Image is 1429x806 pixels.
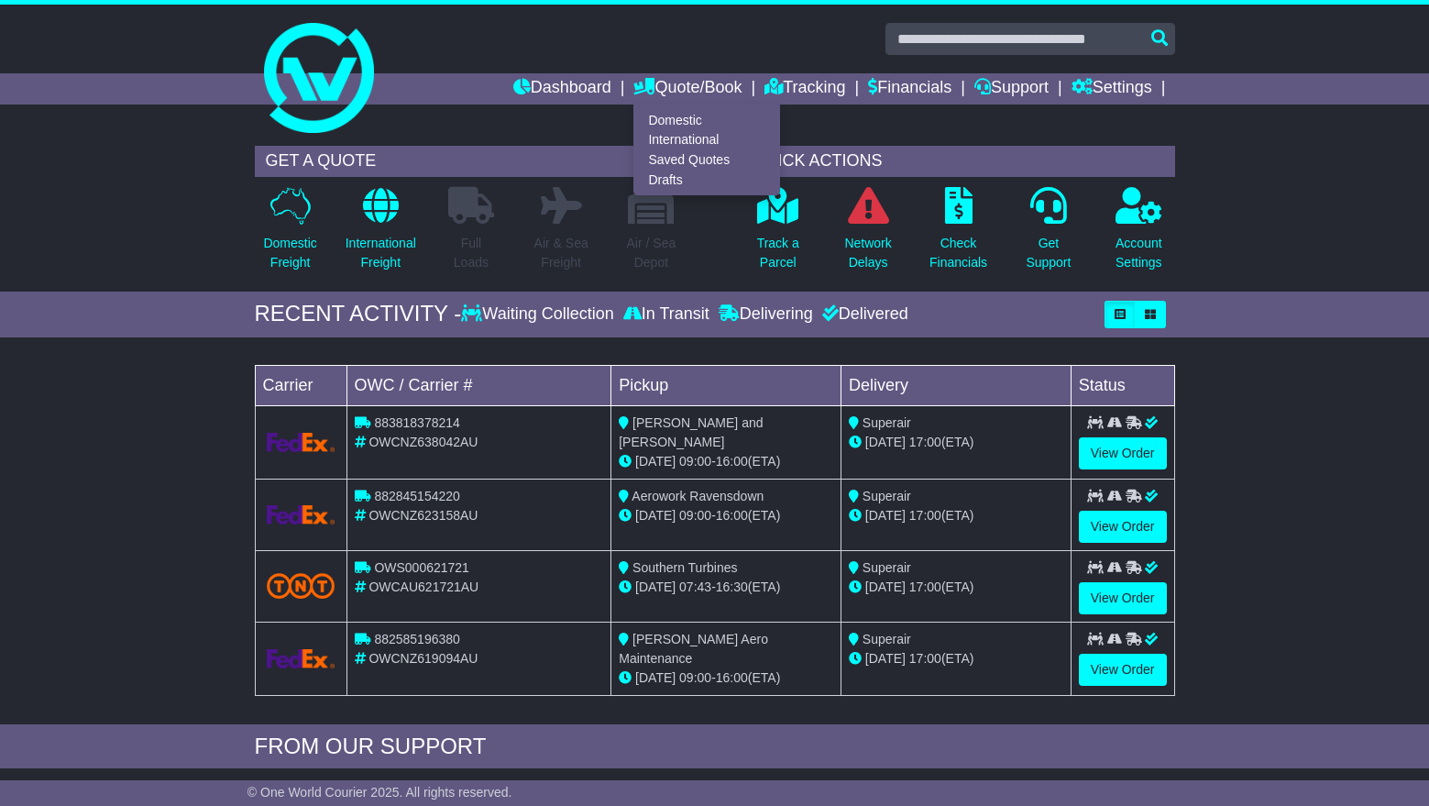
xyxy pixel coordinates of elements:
span: Superair [863,489,911,503]
span: [DATE] [635,454,676,469]
div: (ETA) [849,433,1063,452]
p: Full Loads [448,234,494,272]
a: Track aParcel [756,186,800,282]
span: [DATE] [865,508,906,523]
a: Financials [868,73,951,105]
td: Pickup [611,365,841,405]
a: Quote/Book [633,73,742,105]
span: 17:00 [909,651,941,666]
span: Aerowork Ravensdown [632,489,764,503]
span: OWS000621721 [374,560,469,575]
p: Network Delays [844,234,891,272]
span: 883818378214 [374,415,459,430]
span: [PERSON_NAME] Aero Maintenance [619,632,768,666]
a: View Order [1079,654,1167,686]
p: International Freight [346,234,416,272]
div: Quote/Book [633,105,780,195]
span: 16:00 [716,670,748,685]
span: 09:00 [679,508,711,523]
span: [DATE] [865,435,906,449]
p: Get Support [1026,234,1071,272]
span: Southern Turbines [632,560,737,575]
div: RECENT ACTIVITY - [255,301,462,327]
div: - (ETA) [619,578,833,597]
a: Domestic [634,110,779,130]
img: GetCarrierServiceLogo [267,433,335,452]
p: Domestic Freight [263,234,316,272]
td: OWC / Carrier # [346,365,611,405]
div: QUICK ACTIONS [742,146,1175,177]
p: Air / Sea Depot [627,234,676,272]
span: Superair [863,415,911,430]
div: (ETA) [849,649,1063,668]
span: [DATE] [635,508,676,523]
img: TNT_Domestic.png [267,573,335,598]
span: 17:00 [909,435,941,449]
span: 16:00 [716,508,748,523]
span: [DATE] [635,580,676,594]
span: © One World Courier 2025. All rights reserved. [247,785,512,800]
div: GET A QUOTE [255,146,687,177]
span: 17:00 [909,580,941,594]
td: Status [1071,365,1174,405]
div: (ETA) [849,506,1063,525]
span: OWCNZ638042AU [368,435,478,449]
span: [PERSON_NAME] and [PERSON_NAME] [619,415,763,449]
img: GetCarrierServiceLogo [267,649,335,668]
a: DomesticFreight [262,186,317,282]
a: View Order [1079,582,1167,614]
span: OWCAU621721AU [368,580,478,594]
a: View Order [1079,437,1167,469]
p: Air & Sea Freight [534,234,588,272]
a: View Order [1079,511,1167,543]
span: 09:00 [679,670,711,685]
div: - (ETA) [619,668,833,688]
div: Delivering [714,304,818,325]
div: Delivered [818,304,908,325]
div: - (ETA) [619,452,833,471]
td: Delivery [841,365,1071,405]
a: Tracking [764,73,845,105]
a: Support [974,73,1049,105]
a: Saved Quotes [634,150,779,171]
span: 882585196380 [374,632,459,646]
span: Superair [863,560,911,575]
a: AccountSettings [1115,186,1163,282]
p: Check Financials [929,234,987,272]
a: Settings [1072,73,1152,105]
span: OWCNZ623158AU [368,508,478,523]
span: Superair [863,632,911,646]
a: Drafts [634,170,779,190]
span: [DATE] [865,651,906,666]
td: Carrier [255,365,346,405]
div: - (ETA) [619,506,833,525]
div: In Transit [619,304,714,325]
span: [DATE] [635,670,676,685]
span: 17:00 [909,508,941,523]
a: NetworkDelays [843,186,892,282]
span: [DATE] [865,580,906,594]
span: 16:00 [716,454,748,469]
a: GetSupport [1025,186,1072,282]
div: (ETA) [849,578,1063,597]
a: CheckFinancials [929,186,988,282]
span: 16:30 [716,580,748,594]
a: InternationalFreight [345,186,417,282]
span: 09:00 [679,454,711,469]
a: Dashboard [513,73,611,105]
div: Waiting Collection [461,304,618,325]
p: Account Settings [1116,234,1162,272]
a: International [634,130,779,150]
span: OWCNZ619094AU [368,651,478,666]
p: Track a Parcel [757,234,799,272]
span: 882845154220 [374,489,459,503]
div: FROM OUR SUPPORT [255,734,1175,760]
span: 07:43 [679,580,711,594]
img: GetCarrierServiceLogo [267,505,335,524]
